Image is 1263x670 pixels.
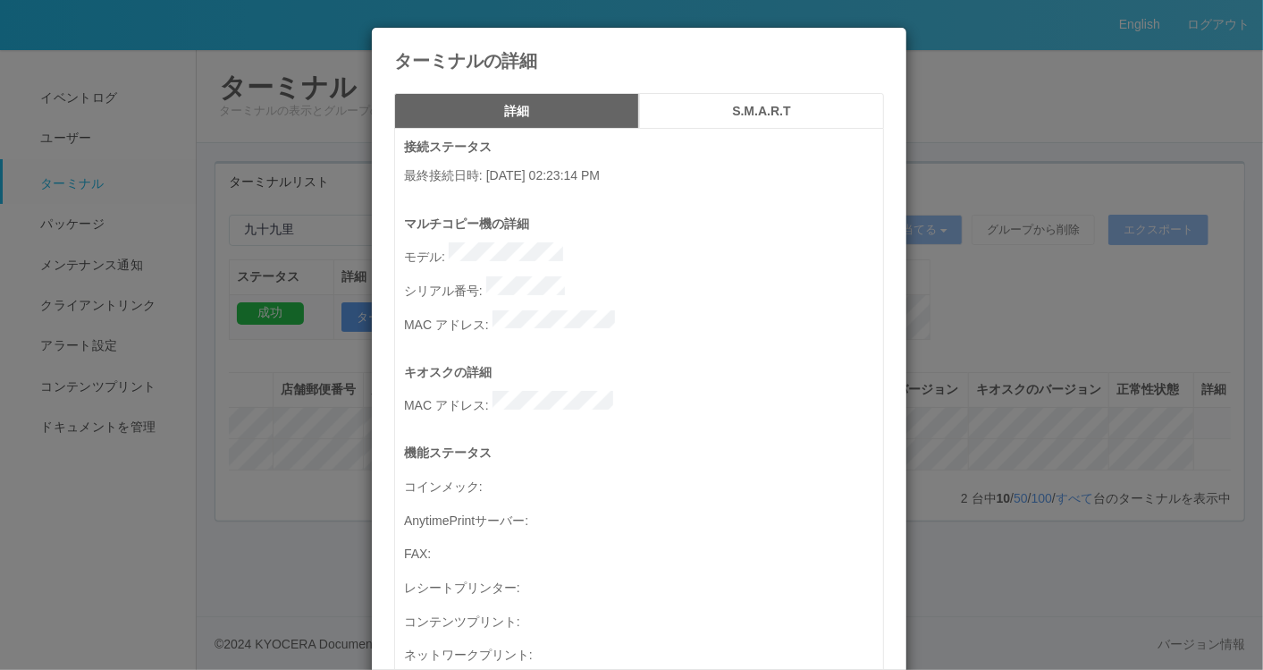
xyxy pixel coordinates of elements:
[404,215,883,233] p: マルチコピー機の詳細
[404,444,883,462] p: 機能ステータス
[404,138,883,157] p: 接続ステータス
[404,539,883,564] p: FAX :
[404,472,883,496] p: コインメック :
[404,310,883,335] p: MAC アドレス :
[639,93,884,129] button: S.M.A.R.T
[404,573,883,598] p: レシートプリンター :
[404,166,883,185] p: 最終接続日時 : [DATE] 02:23:14 PM
[404,506,883,530] p: AnytimePrintサーバー :
[400,105,633,118] h5: 詳細
[404,607,883,632] p: コンテンツプリント :
[404,242,883,267] p: モデル :
[404,640,883,665] p: ネットワークプリント :
[404,391,883,415] p: MAC アドレス :
[404,363,883,382] p: キオスクの詳細
[394,51,884,71] h4: ターミナルの詳細
[404,276,883,301] p: シリアル番号 :
[645,105,878,118] h5: S.M.A.R.T
[394,93,639,129] button: 詳細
